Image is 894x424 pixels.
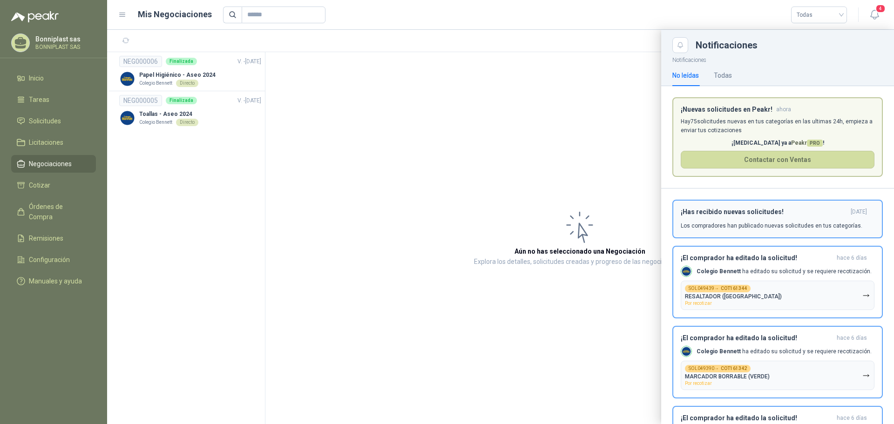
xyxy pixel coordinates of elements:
span: Órdenes de Compra [29,202,87,222]
span: Por recotizar [685,381,712,386]
span: Por recotizar [685,301,712,306]
button: Close [672,37,688,53]
a: Solicitudes [11,112,96,130]
button: ¡Has recibido nuevas solicitudes![DATE] Los compradores han publicado nuevas solicitudes en tus c... [672,200,883,238]
div: Notificaciones [696,40,883,50]
img: Logo peakr [11,11,59,22]
img: Company Logo [681,266,691,276]
span: Tareas [29,94,49,105]
button: SOL049390→COT161342MARCADOR BORRABLE (VERDE)Por recotizar [681,361,874,390]
p: Hay 75 solicitudes nuevas en tus categorías en las ultimas 24h, empieza a enviar tus cotizaciones [681,117,874,135]
span: [DATE] [851,208,867,216]
span: Cotizar [29,180,50,190]
img: Company Logo [681,346,691,357]
div: SOL049439 → [685,285,751,292]
button: Contactar con Ventas [681,151,874,168]
p: Bonniplast sas [35,36,94,42]
span: hace 6 días [837,254,867,262]
a: Configuración [11,251,96,269]
b: Colegio Bennett [697,348,741,355]
a: Tareas [11,91,96,108]
a: Remisiones [11,229,96,247]
p: Notificaciones [661,53,894,65]
a: Cotizar [11,176,96,194]
a: Licitaciones [11,134,96,151]
a: Manuales y ayuda [11,272,96,290]
b: COT161344 [721,286,747,291]
b: COT161342 [721,366,747,371]
h3: ¡Has recibido nuevas solicitudes! [681,208,847,216]
p: Los compradores han publicado nuevas solicitudes en tus categorías. [681,222,862,230]
span: hace 6 días [837,414,867,422]
span: Remisiones [29,233,63,243]
span: Licitaciones [29,137,63,148]
span: Todas [797,8,841,22]
span: PRO [807,140,823,147]
p: ¡[MEDICAL_DATA] ya a ! [681,139,874,148]
span: Negociaciones [29,159,72,169]
div: No leídas [672,70,699,81]
p: ha editado su solicitud y se requiere recotización. [697,348,872,356]
h3: ¡El comprador ha editado la solicitud! [681,414,833,422]
a: Inicio [11,69,96,87]
button: ¡El comprador ha editado la solicitud!hace 6 días Company LogoColegio Bennett ha editado su solic... [672,246,883,318]
button: 4 [866,7,883,23]
h3: ¡El comprador ha editado la solicitud! [681,254,833,262]
span: Peakr [791,140,823,146]
span: hace 6 días [837,334,867,342]
span: Configuración [29,255,70,265]
h3: ¡Nuevas solicitudes en Peakr! [681,106,772,114]
button: ¡El comprador ha editado la solicitud!hace 6 días Company LogoColegio Bennett ha editado su solic... [672,326,883,398]
p: ha editado su solicitud y se requiere recotización. [697,268,872,276]
h3: ¡El comprador ha editado la solicitud! [681,334,833,342]
a: Órdenes de Compra [11,198,96,226]
p: MARCADOR BORRABLE (VERDE) [685,373,770,380]
p: BONNIPLAST SAS [35,44,94,50]
button: SOL049439→COT161344RESALTADOR ([GEOGRAPHIC_DATA])Por recotizar [681,281,874,310]
span: Solicitudes [29,116,61,126]
a: Negociaciones [11,155,96,173]
span: 4 [875,4,886,13]
span: Manuales y ayuda [29,276,82,286]
h1: Mis Negociaciones [138,8,212,21]
span: Inicio [29,73,44,83]
p: RESALTADOR ([GEOGRAPHIC_DATA]) [685,293,782,300]
b: Colegio Bennett [697,268,741,275]
span: ahora [776,106,791,114]
div: Todas [714,70,732,81]
div: SOL049390 → [685,365,751,372]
